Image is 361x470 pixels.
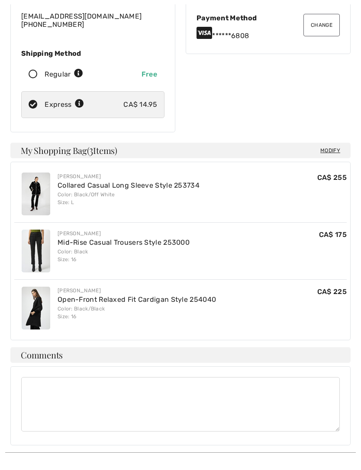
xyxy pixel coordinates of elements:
div: Color: Black/Black Size: 16 [58,305,216,320]
div: Express [45,99,84,110]
a: Mid-Rise Casual Trousers Style 253000 [58,238,190,246]
h4: My Shopping Bag [10,143,351,158]
a: [PHONE_NUMBER] [21,20,84,29]
div: [PERSON_NAME] [58,230,190,237]
div: Color: Black Size: 16 [58,248,190,263]
button: Change [303,14,340,36]
textarea: Comments [21,377,340,432]
a: Collared Casual Long Sleeve Style 253734 [58,181,200,189]
h4: Comments [10,347,351,363]
div: [PERSON_NAME] [58,287,216,294]
a: Open-Front Relaxed Fit Cardigan Style 254040 [58,295,216,304]
span: 3 [89,144,93,155]
div: Payment Method [197,14,340,22]
span: Modify [320,146,340,155]
div: Shipping Method [21,49,164,58]
span: CA$ 255 [317,173,347,182]
span: CA$ 175 [319,230,347,239]
div: CA$ 14.95 [123,99,157,110]
span: Free [142,70,157,78]
span: ( Items) [87,144,117,156]
img: Collared Casual Long Sleeve Style 253734 [22,173,50,215]
div: Regular [45,69,83,80]
div: Color: Black/Off White Size: L [58,191,200,206]
img: Open-Front Relaxed Fit Cardigan Style 254040 [22,287,50,329]
img: Mid-Rise Casual Trousers Style 253000 [22,230,50,272]
span: CA$ 225 [317,288,347,296]
div: [PERSON_NAME] [58,173,200,180]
